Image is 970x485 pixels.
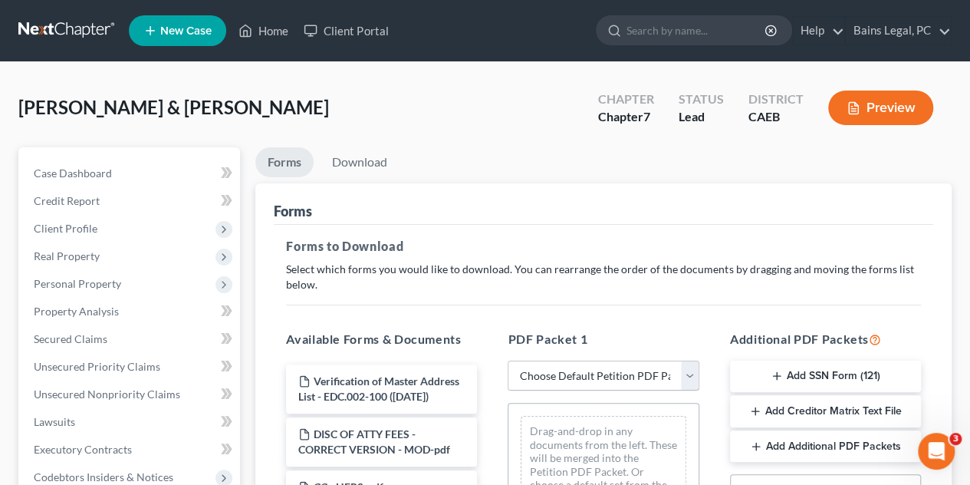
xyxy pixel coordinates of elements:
[21,381,240,408] a: Unsecured Nonpriority Claims
[34,222,97,235] span: Client Profile
[508,330,699,348] h5: PDF Packet 1
[286,262,921,292] p: Select which forms you would like to download. You can rearrange the order of the documents by dr...
[21,187,240,215] a: Credit Report
[34,305,119,318] span: Property Analysis
[34,360,160,373] span: Unsecured Priority Claims
[730,395,921,427] button: Add Creditor Matrix Text File
[21,353,240,381] a: Unsecured Priority Claims
[34,277,121,290] span: Personal Property
[643,109,650,124] span: 7
[730,431,921,463] button: Add Additional PDF Packets
[918,433,955,470] iframe: Intercom live chat
[598,108,654,126] div: Chapter
[296,17,396,45] a: Client Portal
[320,147,400,177] a: Download
[160,25,212,37] span: New Case
[21,408,240,436] a: Lawsuits
[748,108,804,126] div: CAEB
[274,202,312,220] div: Forms
[18,96,329,118] span: [PERSON_NAME] & [PERSON_NAME]
[34,443,132,456] span: Executory Contracts
[255,147,314,177] a: Forms
[21,436,240,464] a: Executory Contracts
[846,17,951,45] a: Bains Legal, PC
[34,332,107,345] span: Secured Claims
[598,91,654,108] div: Chapter
[34,167,112,180] span: Case Dashboard
[286,330,477,348] h5: Available Forms & Documents
[21,160,240,187] a: Case Dashboard
[34,388,180,401] span: Unsecured Nonpriority Claims
[626,16,767,45] input: Search by name...
[748,91,804,108] div: District
[828,91,933,125] button: Preview
[730,361,921,393] button: Add SSN Form (121)
[298,427,450,456] span: DISC OF ATTY FEES - CORRECT VERSION - MOD-pdf
[298,374,459,403] span: Verification of Master Address List - EDC.002-100 ([DATE])
[949,433,962,445] span: 3
[679,108,724,126] div: Lead
[231,17,296,45] a: Home
[34,194,100,207] span: Credit Report
[286,237,921,256] h5: Forms to Download
[730,330,921,348] h5: Additional PDF Packets
[34,415,75,428] span: Lawsuits
[34,249,100,262] span: Real Property
[21,325,240,353] a: Secured Claims
[34,470,173,483] span: Codebtors Insiders & Notices
[793,17,844,45] a: Help
[679,91,724,108] div: Status
[21,298,240,325] a: Property Analysis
